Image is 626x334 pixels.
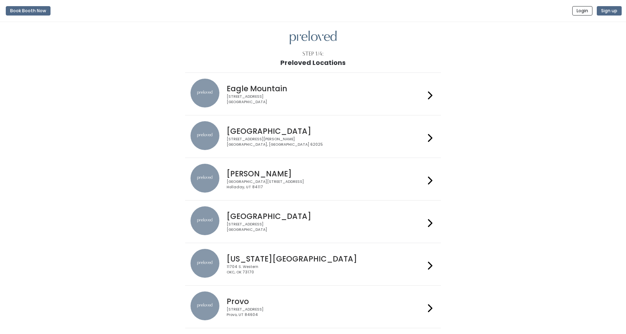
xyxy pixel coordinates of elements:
[227,255,425,263] h4: [US_STATE][GEOGRAPHIC_DATA]
[227,94,425,105] div: [STREET_ADDRESS] [GEOGRAPHIC_DATA]
[227,127,425,135] h4: [GEOGRAPHIC_DATA]
[191,291,435,322] a: preloved location Provo [STREET_ADDRESS]Provo, UT 84604
[597,6,622,16] button: Sign up
[191,79,219,107] img: preloved location
[191,121,435,152] a: preloved location [GEOGRAPHIC_DATA] [STREET_ADDRESS][PERSON_NAME][GEOGRAPHIC_DATA], [GEOGRAPHIC_D...
[6,3,51,19] a: Book Booth Now
[302,50,324,58] div: Step 1/4:
[227,307,425,317] div: [STREET_ADDRESS] Provo, UT 84604
[227,137,425,147] div: [STREET_ADDRESS][PERSON_NAME] [GEOGRAPHIC_DATA], [GEOGRAPHIC_DATA] 62025
[191,206,435,237] a: preloved location [GEOGRAPHIC_DATA] [STREET_ADDRESS][GEOGRAPHIC_DATA]
[191,164,219,193] img: preloved location
[227,264,425,275] div: 11704 S. Western OKC, OK 73170
[227,212,425,220] h4: [GEOGRAPHIC_DATA]
[227,222,425,232] div: [STREET_ADDRESS] [GEOGRAPHIC_DATA]
[572,6,592,16] button: Login
[227,84,425,93] h4: Eagle Mountain
[191,249,435,280] a: preloved location [US_STATE][GEOGRAPHIC_DATA] 11704 S. WesternOKC, OK 73170
[191,249,219,278] img: preloved location
[191,206,219,235] img: preloved location
[290,31,337,45] img: preloved logo
[6,6,51,16] button: Book Booth Now
[227,179,425,190] div: [GEOGRAPHIC_DATA][STREET_ADDRESS] Holladay, UT 84117
[280,59,346,66] h1: Preloved Locations
[191,121,219,150] img: preloved location
[227,297,425,306] h4: Provo
[191,291,219,320] img: preloved location
[227,170,425,178] h4: [PERSON_NAME]
[191,164,435,194] a: preloved location [PERSON_NAME] [GEOGRAPHIC_DATA][STREET_ADDRESS]Holladay, UT 84117
[191,79,435,109] a: preloved location Eagle Mountain [STREET_ADDRESS][GEOGRAPHIC_DATA]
